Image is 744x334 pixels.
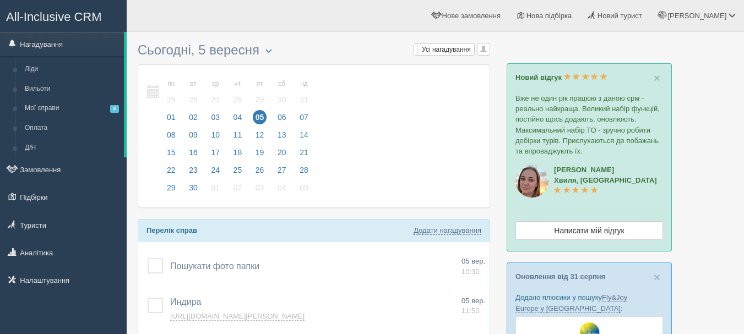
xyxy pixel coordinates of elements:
a: All-Inclusive CRM [1,1,126,31]
a: Додати нагадування [414,226,481,235]
a: 06 [271,111,292,129]
span: 28 [231,92,245,107]
span: 25 [231,163,245,177]
span: 01 [208,180,222,195]
a: 16 [183,146,204,164]
span: 26 [253,163,267,177]
a: 17 [205,146,226,164]
a: 05 вер. 10:30 [461,256,485,277]
span: 13 [275,128,289,142]
a: 29 [161,182,182,199]
a: 14 [294,129,312,146]
span: 15 [164,145,178,160]
span: 06 [275,110,289,124]
a: 05 вер. 11:50 [461,296,485,316]
a: 03 [205,111,226,129]
small: пн [164,79,178,89]
small: сб [275,79,289,89]
a: сб 30 [271,73,292,111]
p: Вже не один рік працюю з даною срм - реально найкраща. Великий набір функцій, постійно щось додаю... [515,93,663,156]
a: Вильоти [20,79,124,99]
a: Оновлення від 31 серпня [515,272,605,281]
span: 03 [208,110,222,124]
a: 09 [183,129,204,146]
span: 30 [275,92,289,107]
a: вт 26 [183,73,204,111]
span: 05 [253,110,267,124]
span: 10:30 [461,267,480,276]
a: пн 25 [161,73,182,111]
a: 04 [271,182,292,199]
span: 24 [208,163,222,177]
span: Индира [170,297,201,306]
span: Новий турист [598,12,642,20]
span: Нова підбірка [526,12,572,20]
span: 27 [275,163,289,177]
b: Перелік справ [146,226,197,234]
a: 11 [227,129,248,146]
a: Д/Н [20,138,124,158]
a: ср 27 [205,73,226,111]
small: ср [208,79,222,89]
small: вт [186,79,200,89]
span: 29 [164,180,178,195]
span: × [654,271,660,283]
a: 27 [271,164,292,182]
a: Мої справи2 [20,98,124,118]
span: Нове замовлення [442,12,501,20]
a: 01 [161,111,182,129]
span: 18 [231,145,245,160]
a: Написати мій відгук [515,221,663,240]
a: 08 [161,129,182,146]
span: 23 [186,163,200,177]
a: 03 [249,182,270,199]
a: 28 [294,164,312,182]
span: 27 [208,92,222,107]
a: 07 [294,111,312,129]
a: 30 [183,182,204,199]
span: 03 [253,180,267,195]
span: 04 [231,110,245,124]
a: 20 [271,146,292,164]
span: 02 [186,110,200,124]
span: 31 [297,92,311,107]
a: [URL][DOMAIN_NAME][PERSON_NAME] [170,312,305,321]
p: Додано плюсики у пошуку : [515,292,663,313]
span: 08 [164,128,178,142]
a: 05 [249,111,270,129]
a: 04 [227,111,248,129]
span: 21 [297,145,311,160]
a: Fly&Joy Europe у [GEOGRAPHIC_DATA] [515,293,627,313]
small: пт [253,79,267,89]
span: 11 [231,128,245,142]
a: 22 [161,164,182,182]
a: Новий відгук [515,73,607,81]
span: 12 [253,128,267,142]
a: 15 [161,146,182,164]
a: 01 [205,182,226,199]
a: 24 [205,164,226,182]
span: All-Inclusive CRM [6,10,102,24]
span: 11:50 [461,306,480,315]
span: 2 [110,105,119,112]
button: Close [654,271,660,283]
span: 28 [297,163,311,177]
span: [PERSON_NAME] [667,12,726,20]
span: 25 [164,92,178,107]
span: 22 [164,163,178,177]
small: нд [297,79,311,89]
a: [PERSON_NAME]Хвиля, [GEOGRAPHIC_DATA] [554,166,657,195]
span: 16 [186,145,200,160]
span: 01 [164,110,178,124]
button: Close [654,72,660,84]
a: 12 [249,129,270,146]
a: 10 [205,129,226,146]
span: 14 [297,128,311,142]
span: 05 [297,180,311,195]
span: Пошукати фото папки [170,261,259,271]
a: 05 [294,182,312,199]
span: Усі нагадування [422,46,471,53]
a: пт 29 [249,73,270,111]
a: Ліди [20,59,124,79]
span: × [654,72,660,84]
